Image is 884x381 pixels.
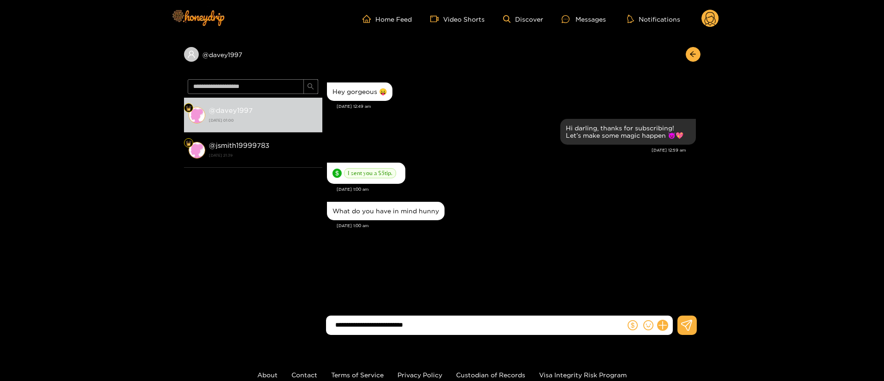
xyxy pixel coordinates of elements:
[337,223,696,229] div: [DATE] 1:00 am
[303,79,318,94] button: search
[331,371,384,378] a: Terms of Service
[398,371,442,378] a: Privacy Policy
[257,371,278,378] a: About
[307,83,314,91] span: search
[291,371,317,378] a: Contact
[337,186,696,193] div: [DATE] 1:00 am
[327,147,686,153] div: [DATE] 12:59 am
[624,14,683,23] button: Notifications
[430,15,485,23] a: Video Shorts
[209,151,318,159] strong: [DATE] 21:39
[337,103,696,110] div: [DATE] 12:49 am
[209,141,269,149] strong: @ jsmith19999783
[189,142,205,158] img: conversation
[186,106,191,111] img: Fan Level
[187,50,196,59] span: user
[362,15,375,23] span: home
[562,14,606,24] div: Messages
[344,168,396,178] span: I sent you a $ 5 tip.
[362,15,412,23] a: Home Feed
[209,106,253,114] strong: @ davey1997
[327,163,405,184] div: Sep. 25, 1:00 am
[184,47,322,62] div: @davey1997
[626,318,640,332] button: dollar
[539,371,627,378] a: Visa Integrity Risk Program
[456,371,525,378] a: Custodian of Records
[327,202,445,220] div: Sep. 25, 1:00 am
[503,15,543,23] a: Discover
[327,82,392,101] div: Sep. 25, 12:49 am
[560,119,696,145] div: Sep. 25, 12:59 am
[689,51,696,59] span: arrow-left
[686,47,700,62] button: arrow-left
[643,320,653,330] span: smile
[566,124,690,139] div: Hi darling, thanks for subscribing! Let’s make some magic happen 😈💖
[628,320,638,330] span: dollar
[186,141,191,146] img: Fan Level
[332,88,387,95] div: Hey gorgeous 😛
[209,116,318,124] strong: [DATE] 01:00
[332,169,342,178] span: dollar-circle
[430,15,443,23] span: video-camera
[332,207,439,215] div: What do you have in mind hunny
[189,107,205,123] img: conversation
